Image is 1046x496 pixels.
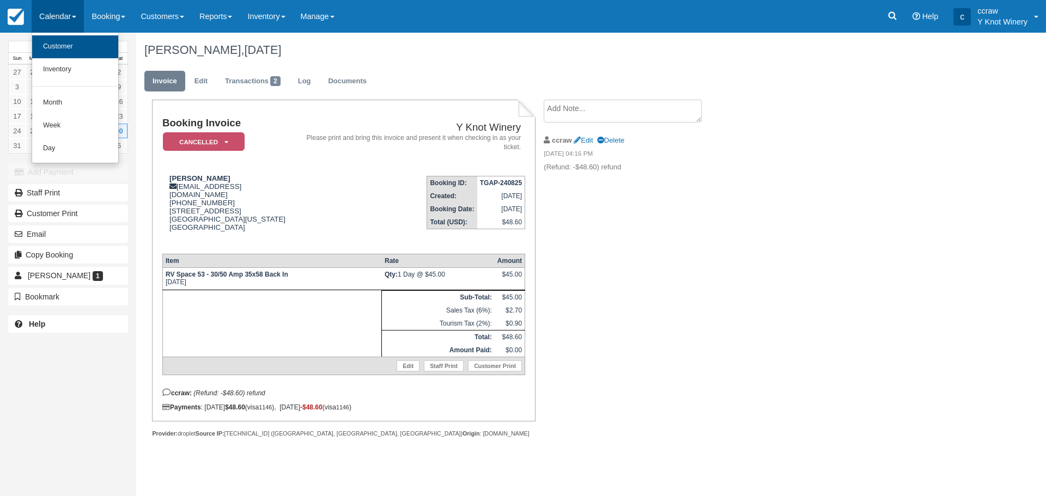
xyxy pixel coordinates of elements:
em: [DATE] 04:16 PM [544,149,727,161]
th: Sun [9,53,26,65]
small: 1146 [336,404,349,411]
strong: Provider: [152,430,178,437]
strong: Qty [385,271,398,278]
a: [PERSON_NAME] 1 [8,267,128,284]
p: Y Knot Winery [977,16,1027,27]
a: Invoice [144,71,185,92]
strong: TGAP-240825 [480,179,522,187]
th: Rate [382,254,495,268]
a: 28 [26,65,42,79]
a: 1 [26,138,42,153]
strong: RV Space 53 - 30/50 Amp 35x58 Back In [166,271,288,278]
a: 25 [26,124,42,138]
span: -$48.60 [300,403,323,411]
th: Mon [26,53,42,65]
a: Month [32,91,118,114]
td: [DATE] [477,203,525,216]
td: Tourism Tax (2%): [382,317,495,330]
button: Bookmark [8,288,128,305]
a: 6 [111,138,127,153]
strong: Payments [162,403,201,411]
small: 1146 [259,404,272,411]
button: Email [8,225,128,243]
p: ccraw [977,5,1027,16]
a: Log [290,71,319,92]
td: [DATE] [477,189,525,203]
ul: Calendar [32,33,119,163]
th: Booking Date: [427,203,477,216]
a: Delete [597,136,624,144]
h1: [PERSON_NAME], [144,44,913,57]
th: Total (USD): [427,216,477,229]
i: Help [913,13,920,20]
a: 31 [9,138,26,153]
a: Documents [320,71,375,92]
h2: Y Knot Winery [300,122,521,133]
p: (Refund: -$48.60) refund [544,162,727,173]
a: 16 [111,94,127,109]
a: Customer Print [8,205,128,222]
a: 30 [111,124,127,138]
div: $45.00 [497,271,522,287]
a: Edit [574,136,593,144]
strong: [PERSON_NAME] [169,174,230,182]
div: droplet [TECHNICAL_ID] ([GEOGRAPHIC_DATA], [GEOGRAPHIC_DATA], [GEOGRAPHIC_DATA]) : [DOMAIN_NAME] [152,430,535,438]
strong: Origin [463,430,479,437]
span: 1 [93,271,103,281]
a: 4 [26,79,42,94]
td: $48.60 [495,330,525,344]
a: 11 [26,94,42,109]
span: [DATE] [244,43,281,57]
td: $45.00 [495,291,525,304]
a: Edit [186,71,216,92]
a: 27 [9,65,26,79]
strong: ccraw: [162,389,192,397]
b: Help [29,320,45,328]
span: Help [922,12,939,21]
div: c [953,8,971,26]
em: (Refund: -$48.60) refund [193,389,265,397]
a: Help [8,315,128,333]
a: 3 [9,79,26,94]
a: 9 [111,79,127,94]
em: Cancelled [163,132,245,151]
th: Item [162,254,381,268]
a: 24 [9,124,26,138]
div: : [DATE] (visa ), [DATE] (visa ) [162,403,525,411]
th: Sat [111,53,127,65]
a: Day [32,137,118,160]
th: Created: [427,189,477,203]
td: $48.60 [477,216,525,229]
a: Edit [397,360,419,371]
img: checkfront-main-nav-mini-logo.png [8,9,24,25]
a: Customer Print [468,360,522,371]
button: Add Payment [8,163,128,181]
td: [DATE] [162,268,381,290]
strong: $48.60 [225,403,245,411]
a: 18 [26,109,42,124]
td: $2.70 [495,304,525,317]
th: Amount Paid: [382,344,495,357]
a: Week [32,114,118,137]
td: $0.90 [495,317,525,330]
h1: Booking Invoice [162,118,296,129]
a: Inventory [32,58,118,81]
th: Booking ID: [427,176,477,190]
a: Customer [32,35,118,58]
a: 10 [9,94,26,109]
a: Staff Print [8,184,128,201]
th: Amount [495,254,525,268]
a: 2 [111,65,127,79]
a: Cancelled [162,132,241,152]
address: Please print and bring this invoice and present it when checking in as your ticket. [300,133,521,152]
td: Sales Tax (6%): [382,304,495,317]
span: 2 [270,76,281,86]
button: Copy Booking [8,246,128,264]
div: [EMAIL_ADDRESS][DOMAIN_NAME] [PHONE_NUMBER] [STREET_ADDRESS] [GEOGRAPHIC_DATA][US_STATE] [GEOGRAP... [162,174,296,245]
a: 17 [9,109,26,124]
td: $0.00 [495,344,525,357]
th: Sub-Total: [382,291,495,304]
td: 1 Day @ $45.00 [382,268,495,290]
strong: Source IP: [196,430,224,437]
span: [PERSON_NAME] [28,271,90,280]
